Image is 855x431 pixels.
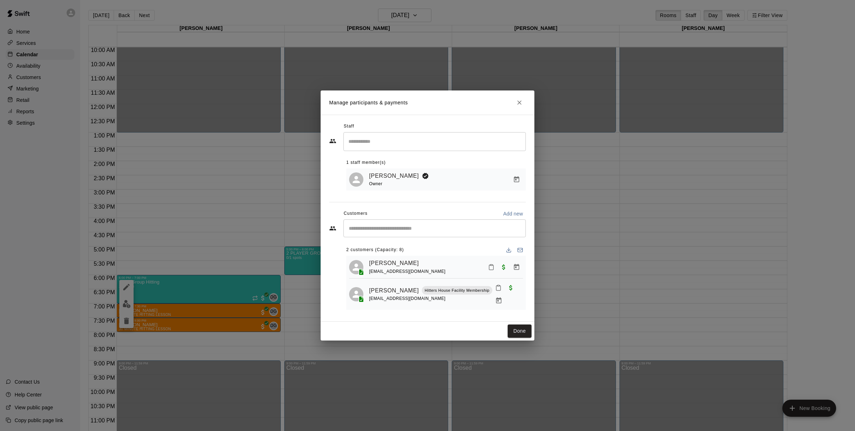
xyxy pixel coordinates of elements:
span: Owner [369,181,382,186]
span: Customers [344,208,368,219]
button: Done [508,324,532,338]
svg: Staff [329,137,336,145]
div: Start typing to search customers... [343,219,526,237]
a: [PERSON_NAME] [369,286,419,295]
div: Dustin Geiger [349,172,363,187]
svg: Booking Owner [422,172,429,180]
button: Download list [503,244,514,256]
button: Close [513,96,526,109]
div: Search staff [343,132,526,151]
span: Paid with Card [504,284,517,290]
button: Mark attendance [492,282,504,294]
span: 1 staff member(s) [346,157,386,168]
span: Staff [344,121,354,132]
a: [PERSON_NAME] [369,259,419,268]
a: [PERSON_NAME] [369,171,419,181]
button: Email participants [514,244,526,256]
button: Add new [500,208,526,219]
button: Manage bookings & payment [510,173,523,186]
div: Max Villarreal [349,287,363,301]
button: Mark attendance [485,261,497,273]
div: Mason Coxe [349,260,363,274]
span: [EMAIL_ADDRESS][DOMAIN_NAME] [369,296,446,301]
p: Manage participants & payments [329,99,408,107]
span: 2 customers (Capacity: 8) [346,244,404,256]
span: Paid with Card [497,264,510,270]
p: Add new [503,210,523,217]
span: [EMAIL_ADDRESS][DOMAIN_NAME] [369,269,446,274]
button: Manage bookings & payment [510,261,523,274]
button: Manage bookings & payment [492,294,505,307]
p: Hitters House Facility Membership [425,287,489,294]
svg: Customers [329,225,336,232]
